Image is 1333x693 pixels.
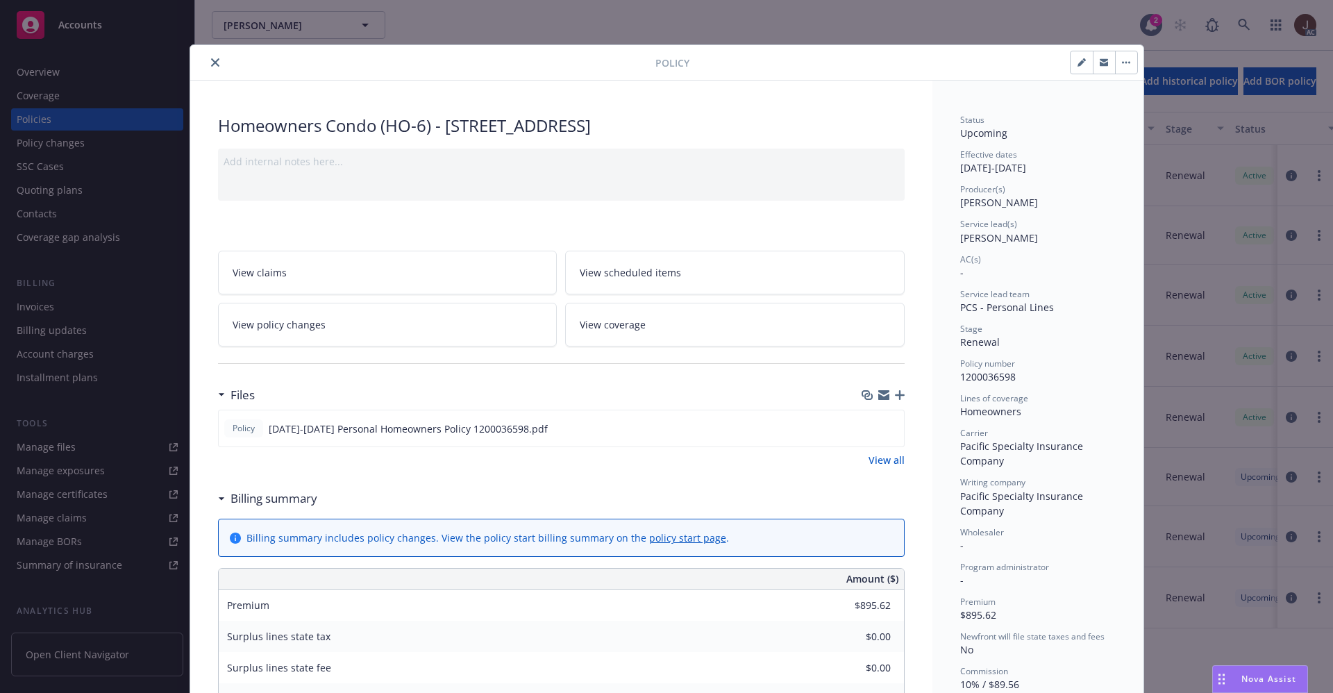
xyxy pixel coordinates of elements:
span: Status [960,114,984,126]
div: [DATE] - [DATE] [960,149,1116,175]
span: Policy [655,56,689,70]
div: Billing summary [218,490,317,508]
span: PCS - Personal Lines [960,301,1054,314]
span: No [960,643,973,656]
span: [PERSON_NAME] [960,196,1038,209]
span: View coverage [580,317,646,332]
span: Service lead team [960,288,1030,300]
div: Homeowners Condo (HO-6) - [STREET_ADDRESS] [218,114,905,137]
span: - [960,266,964,279]
span: Policy number [960,358,1015,369]
span: View scheduled items [580,265,681,280]
button: download file [864,421,875,436]
div: Files [218,386,255,404]
span: Effective dates [960,149,1017,160]
span: Upcoming [960,126,1007,140]
span: Premium [960,596,996,608]
span: Pacific Specialty Insurance Company [960,440,1086,467]
span: Amount ($) [846,571,898,586]
input: 0.00 [809,658,899,678]
span: - [960,574,964,587]
span: View claims [233,265,287,280]
span: Writing company [960,476,1025,488]
span: View policy changes [233,317,326,332]
input: 0.00 [809,595,899,616]
span: Service lead(s) [960,218,1017,230]
h3: Files [230,386,255,404]
a: View scheduled items [565,251,905,294]
span: Premium [227,599,269,612]
span: [PERSON_NAME] [960,231,1038,244]
span: Program administrator [960,561,1049,573]
span: $895.62 [960,608,996,621]
a: View claims [218,251,557,294]
a: View coverage [565,303,905,346]
span: [DATE]-[DATE] Personal Homeowners Policy 1200036598.pdf [269,421,548,436]
button: preview file [886,421,898,436]
span: Newfront will file state taxes and fees [960,631,1105,642]
h3: Billing summary [230,490,317,508]
span: 10% / $89.56 [960,678,1019,691]
a: policy start page [649,531,726,544]
span: - [960,539,964,552]
span: Surplus lines state tax [227,630,330,643]
span: Renewal [960,335,1000,349]
input: 0.00 [809,626,899,647]
div: Billing summary includes policy changes. View the policy start billing summary on the . [246,531,729,545]
span: AC(s) [960,253,981,265]
button: close [207,54,224,71]
span: Wholesaler [960,526,1004,538]
span: Nova Assist [1241,673,1296,685]
div: Drag to move [1213,666,1230,692]
a: View all [869,453,905,467]
span: Stage [960,323,982,335]
span: Policy [230,422,258,435]
span: 1200036598 [960,370,1016,383]
span: Surplus lines state fee [227,661,331,674]
span: Carrier [960,427,988,439]
span: Lines of coverage [960,392,1028,404]
a: View policy changes [218,303,557,346]
span: Producer(s) [960,183,1005,195]
span: Pacific Specialty Insurance Company [960,490,1086,517]
button: Nova Assist [1212,665,1308,693]
span: Homeowners [960,405,1021,418]
div: Add internal notes here... [224,154,899,169]
span: Commission [960,665,1008,677]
